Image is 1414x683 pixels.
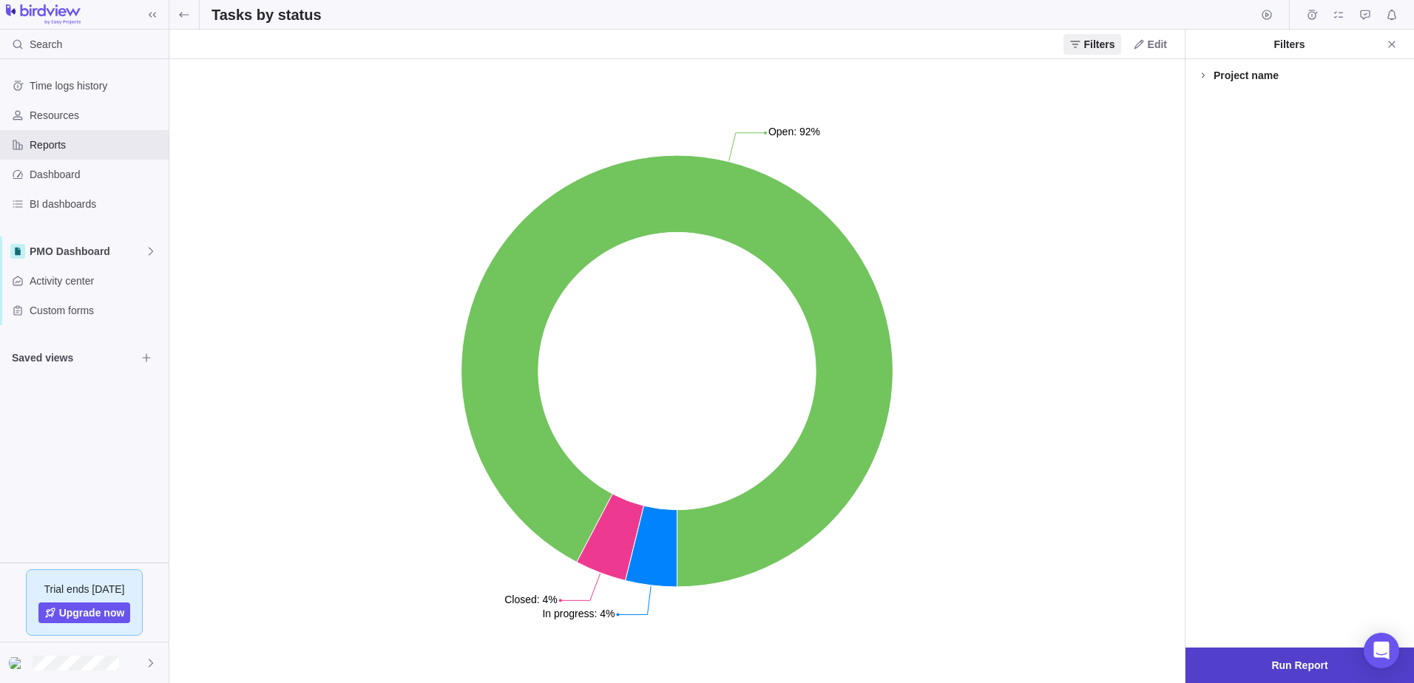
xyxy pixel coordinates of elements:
[1381,34,1402,55] span: Close
[1084,37,1115,52] span: Filters
[768,126,820,137] text: Open: 92%
[30,137,163,152] span: Reports
[30,273,163,288] span: Activity center
[1271,656,1327,674] span: Run Report
[1256,4,1277,25] span: Start timer
[1328,4,1349,25] span: My assignments
[1355,4,1376,25] span: Approval requests
[1302,11,1322,23] a: Time logs
[12,350,136,365] span: Saved views
[6,4,81,25] img: logo
[1381,11,1402,23] a: Notifications
[1185,648,1414,683] span: Run Report
[212,4,322,25] h2: Tasks by status
[1214,68,1279,83] div: Project name
[30,78,163,93] span: Time logs history
[136,347,157,368] span: Browse views
[30,244,145,259] span: PMO Dashboard
[30,197,163,211] span: BI dashboards
[30,167,163,182] span: Dashboard
[1197,37,1381,52] div: Filters
[30,37,62,52] span: Search
[9,654,27,672] div: Sepideh Ghayoumi
[30,303,163,318] span: Custom forms
[1381,4,1402,25] span: Notifications
[1328,11,1349,23] a: My assignments
[30,108,163,123] span: Resources
[44,582,125,597] span: Trial ends [DATE]
[1355,11,1376,23] a: Approval requests
[504,594,558,605] text: Closed: 4%
[1148,37,1167,52] span: Edit
[1063,34,1121,55] span: Filters
[1364,633,1399,668] div: Open Intercom Messenger
[9,657,27,669] img: Show
[542,608,615,619] text: In progress: 4%
[38,602,131,623] a: Upgrade now
[59,605,125,620] span: Upgrade now
[1127,34,1173,55] span: Edit
[1302,4,1322,25] span: Time logs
